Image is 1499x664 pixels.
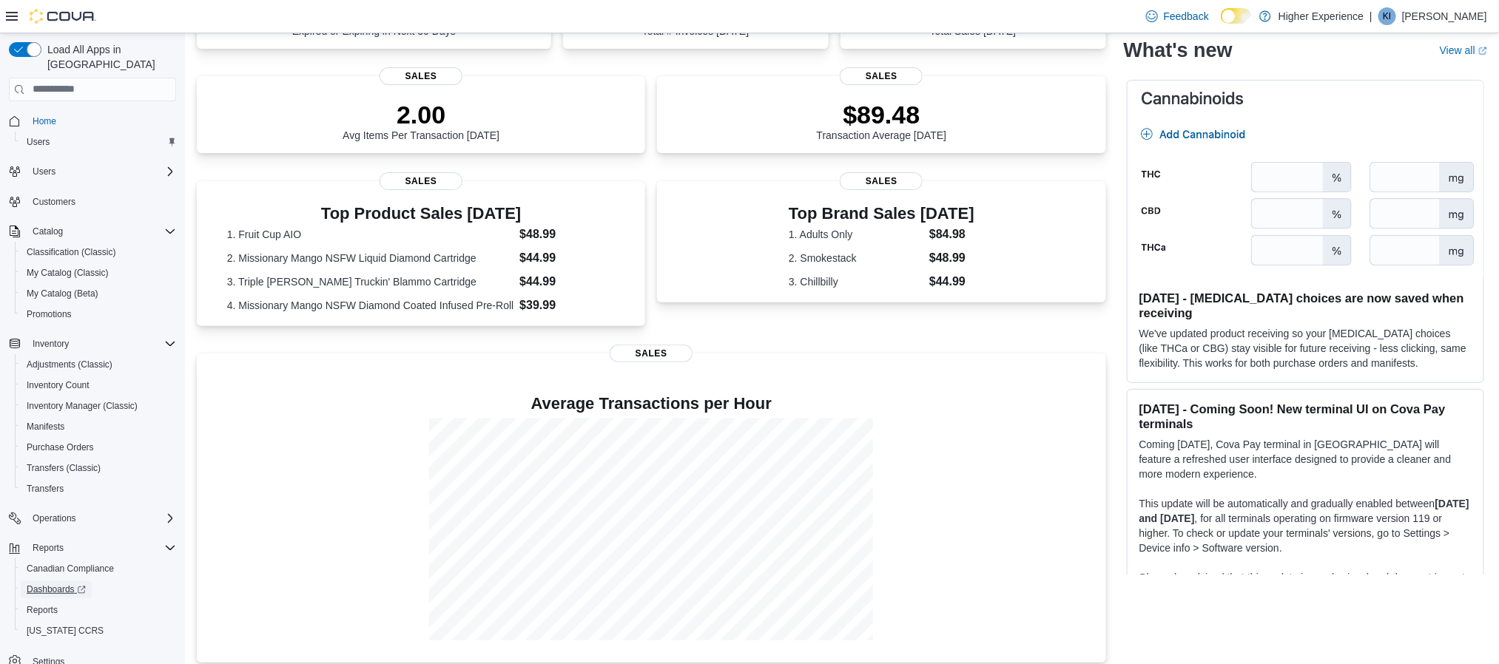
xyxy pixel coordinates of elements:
button: Operations [27,509,82,527]
span: Reports [27,604,58,616]
button: My Catalog (Beta) [15,283,182,304]
span: Catalog [27,223,176,240]
span: Inventory Manager (Classic) [27,400,138,412]
div: Kevin Ikeno [1378,7,1396,25]
span: Users [21,133,176,151]
p: This update will be automatically and gradually enabled between , for all terminals operating on ... [1139,497,1472,556]
a: Canadian Compliance [21,560,120,577]
span: Catalog [33,226,63,237]
button: Inventory Count [15,375,182,396]
dt: 3. Triple [PERSON_NAME] Truckin' Blammo Cartridge [227,274,513,289]
span: Home [27,112,176,130]
a: [US_STATE] CCRS [21,622,110,640]
button: Transfers [15,478,182,499]
span: Transfers (Classic) [21,459,176,477]
span: Classification (Classic) [27,246,116,258]
span: Reports [21,601,176,619]
span: Inventory Count [21,376,176,394]
button: Catalog [27,223,69,240]
dd: $44.99 [519,249,615,267]
h3: Top Product Sales [DATE] [227,205,616,223]
p: [PERSON_NAME] [1402,7,1487,25]
dt: 2. Missionary Mango NSFW Liquid Diamond Cartridge [227,251,513,265]
button: Home [3,110,182,132]
span: Reports [27,539,176,557]
span: Sales [380,67,462,85]
span: My Catalog (Classic) [27,267,109,279]
button: Inventory Manager (Classic) [15,396,182,416]
span: Users [33,166,55,177]
button: Users [27,163,61,180]
span: Adjustments (Classic) [27,359,112,370]
p: We've updated product receiving so your [MEDICAL_DATA] choices (like THCa or CBG) stay visible fo... [1139,327,1472,371]
span: Inventory [27,335,176,353]
button: Reports [3,538,182,558]
span: Users [27,163,176,180]
dd: $84.98 [929,226,974,243]
a: Reports [21,601,64,619]
span: Sales [840,67,923,85]
p: $89.48 [817,100,947,129]
button: Promotions [15,304,182,325]
span: Washington CCRS [21,622,176,640]
span: Canadian Compliance [27,563,114,575]
div: Avg Items Per Transaction [DATE] [343,100,499,141]
span: Sales [380,172,462,190]
button: Customers [3,191,182,212]
a: Purchase Orders [21,438,100,456]
p: | [1370,7,1372,25]
a: Customers [27,193,81,211]
span: Feedback [1164,9,1209,24]
span: Dashboards [27,583,86,595]
a: Promotions [21,305,78,323]
button: Operations [3,508,182,529]
span: Purchase Orders [21,438,176,456]
dt: 2. Smokestack [789,251,923,265]
span: KI [1383,7,1391,25]
span: Adjustments (Classic) [21,356,176,373]
a: Feedback [1140,1,1215,31]
p: Coming [DATE], Cova Pay terminal in [GEOGRAPHIC_DATA] will feature a refreshed user interface des... [1139,438,1472,482]
button: Purchase Orders [15,437,182,458]
dt: 3. Chillbilly [789,274,923,289]
button: Transfers (Classic) [15,458,182,478]
button: Inventory [3,333,182,354]
span: Customers [27,192,176,211]
span: Manifests [27,421,64,433]
button: Canadian Compliance [15,558,182,579]
span: Customers [33,196,75,208]
em: Please be advised that this update is purely visual and does not impact payment functionality. [1139,572,1465,599]
a: Adjustments (Classic) [21,356,118,373]
svg: External link [1478,47,1487,55]
span: Manifests [21,418,176,436]
span: My Catalog (Classic) [21,264,176,282]
span: Dashboards [21,580,176,598]
a: Transfers [21,480,70,498]
a: Transfers (Classic) [21,459,107,477]
span: Transfers [27,483,64,495]
p: 2.00 [343,100,499,129]
span: Transfers (Classic) [27,462,101,474]
button: Users [15,132,182,152]
span: [US_STATE] CCRS [27,625,104,637]
span: Operations [27,509,176,527]
span: Load All Apps in [GEOGRAPHIC_DATA] [41,42,176,72]
span: Reports [33,542,64,554]
dd: $44.99 [929,273,974,291]
button: Manifests [15,416,182,437]
span: Classification (Classic) [21,243,176,261]
input: Dark Mode [1221,8,1252,24]
dd: $39.99 [519,297,615,314]
a: Dashboards [15,579,182,600]
button: Classification (Classic) [15,242,182,262]
span: Canadian Compliance [21,560,176,577]
a: Dashboards [21,580,92,598]
a: Users [21,133,55,151]
span: Inventory Count [27,379,90,391]
span: My Catalog (Beta) [27,288,98,299]
a: My Catalog (Beta) [21,285,104,302]
dt: 4. Missionary Mango NSFW Diamond Coated Infused Pre-Roll [227,298,513,313]
h3: Top Brand Sales [DATE] [789,205,974,223]
span: Promotions [21,305,176,323]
